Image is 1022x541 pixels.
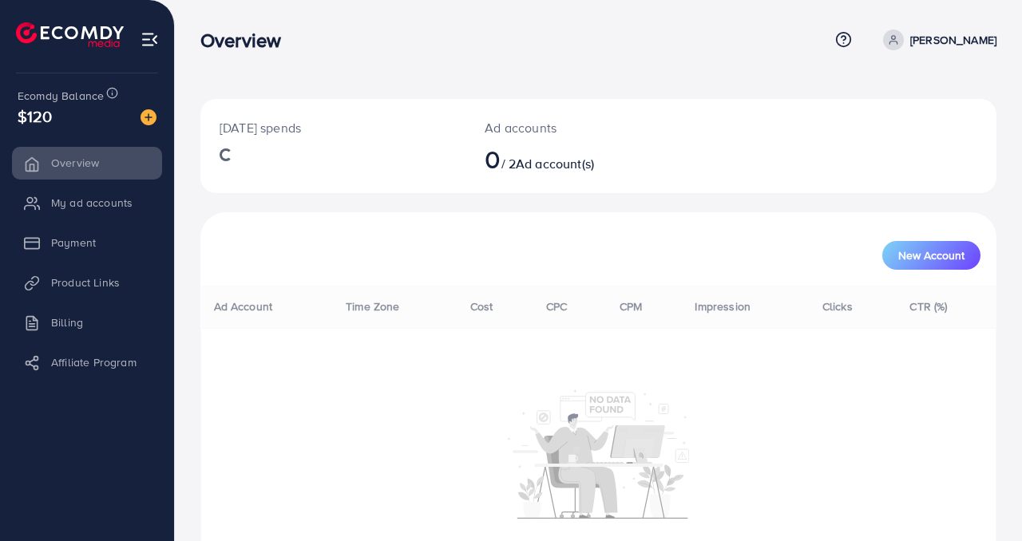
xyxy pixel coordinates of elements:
span: $120 [18,105,53,128]
p: [PERSON_NAME] [910,30,996,49]
span: Ecomdy Balance [18,88,104,104]
p: Ad accounts [485,118,645,137]
span: New Account [898,250,965,261]
button: New Account [882,241,980,270]
a: [PERSON_NAME] [877,30,996,50]
img: logo [16,22,124,47]
span: Ad account(s) [516,155,594,172]
h2: / 2 [485,144,645,174]
img: menu [141,30,159,49]
img: image [141,109,156,125]
span: 0 [485,140,501,177]
h3: Overview [200,29,294,52]
p: [DATE] spends [220,118,446,137]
